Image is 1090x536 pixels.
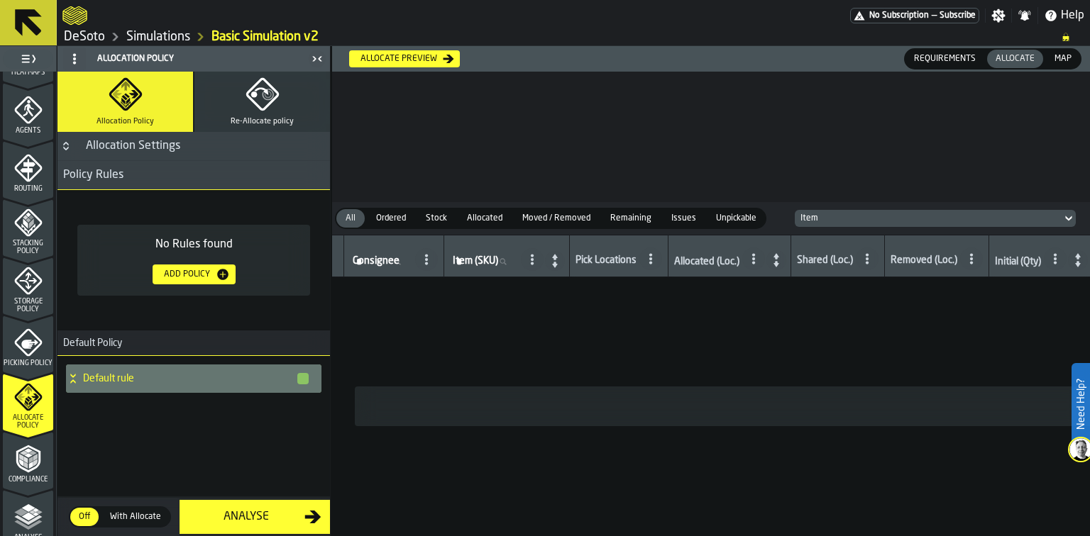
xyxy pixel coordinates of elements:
div: Pick Locations [576,255,637,269]
div: Allocated (Loc.) [674,256,739,270]
label: button-switch-multi-Requirements [904,48,986,69]
label: button-switch-multi-Unpickable [706,208,766,229]
label: button-switch-multi-Map [1045,48,1081,69]
label: Need Help? [1073,364,1089,444]
span: Compliance [3,476,53,484]
label: button-toggle-Toggle Full Menu [3,49,53,69]
span: Re-Allocate policy [231,117,294,126]
span: Routing [3,185,53,193]
span: Issues [666,212,702,225]
label: button-switch-multi-Remaining [600,208,661,229]
li: menu Agents [3,83,53,140]
h3: title-section-Allocation Settings [57,132,330,161]
input: label [450,252,518,271]
h3: title-section-[object Object] [57,161,330,190]
div: thumb [70,508,99,526]
div: thumb [1046,50,1080,68]
span: Allocated [461,212,508,225]
div: Add Policy [158,269,216,279]
div: thumb [336,209,365,228]
a: logo-header [62,3,87,28]
label: button-switch-multi-Moved / Removed [512,208,600,229]
div: thumb [101,508,170,526]
label: button-switch-multi-Off [69,506,100,527]
div: thumb [417,209,456,228]
div: DropdownMenuValue-item [789,210,1081,227]
label: button-toggle-Settings [986,9,1011,23]
a: link-to-/wh/i/53489ce4-9a4e-4130-9411-87a947849922 [64,29,105,45]
span: Allocate [990,52,1040,65]
span: Storage Policy [3,298,53,313]
span: Heatmaps [3,69,53,77]
h3: title-section-Default Policy [57,330,330,356]
span: Picking Policy [3,359,53,367]
div: thumb [987,50,1043,68]
span: Agents [3,127,53,135]
button: button- [297,373,309,384]
li: menu Routing [3,141,53,198]
div: thumb [458,209,511,228]
li: menu Picking Policy [3,316,53,372]
li: menu Storage Policy [3,257,53,314]
div: Menu Subscription [850,8,979,23]
div: Analyse [188,508,304,525]
div: Allocate preview [355,54,443,64]
span: Subscribe [940,11,976,21]
li: menu Allocate Policy [3,374,53,430]
span: Map [1049,52,1077,65]
span: Moved / Removed [517,212,596,225]
div: Removed (Loc.) [891,255,957,269]
span: No Subscription [869,11,929,21]
div: thumb [514,209,599,228]
div: Default rule [66,364,310,393]
a: link-to-/wh/i/53489ce4-9a4e-4130-9411-87a947849922 [126,29,190,45]
div: thumb [905,50,984,68]
button: Button-Allocation Settings-closed [57,140,75,152]
button: button-Allocate preview [349,50,460,67]
span: Unpickable [710,212,762,225]
div: Allocation Settings [77,138,189,155]
label: button-switch-multi-Ordered [366,208,416,229]
label: button-switch-multi-Allocated [457,208,512,229]
div: DropdownMenuValue-item [800,213,1056,223]
label: button-switch-multi-Allocate [986,48,1045,69]
a: link-to-/wh/i/53489ce4-9a4e-4130-9411-87a947849922/simulations/1f62d167-152a-4059-937e-329100f67c26 [211,29,319,45]
div: thumb [663,209,705,228]
label: button-switch-multi-All [335,208,366,229]
div: thumb [602,209,660,228]
span: — [932,11,937,21]
div: Initial (Qty) [995,256,1041,270]
span: Ordered [370,212,412,225]
label: button-switch-multi-Issues [661,208,706,229]
span: Remaining [605,212,657,225]
input: label [350,252,412,271]
span: Allocate Policy [3,414,53,430]
span: Requirements [908,52,981,65]
div: thumb [708,209,765,228]
li: menu Heatmaps [3,25,53,82]
div: Allocation Policy [60,48,307,70]
span: With Allocate [104,510,167,523]
nav: Breadcrumb [62,28,1084,45]
label: button-toggle-Notifications [1012,9,1037,23]
label: button-switch-multi-With Allocate [100,506,171,527]
label: button-toggle-Help [1038,7,1090,24]
span: label [453,255,498,267]
button: button-Add Policy [153,264,236,284]
label: button-toggle-Close me [307,50,327,67]
span: Help [1061,7,1084,24]
div: Policy Rules [63,167,330,184]
button: button-Analyse [180,500,330,534]
div: Shared (Loc.) [797,255,853,269]
a: link-to-/wh/i/53489ce4-9a4e-4130-9411-87a947849922/pricing/ [850,8,979,23]
span: Stacking Policy [3,240,53,255]
h4: Default rule [83,373,296,384]
span: Allocation Policy [97,117,154,126]
span: All [339,212,362,225]
span: Stock [420,212,453,225]
li: menu Stacking Policy [3,199,53,256]
span: label [353,255,400,267]
li: menu Compliance [3,432,53,488]
span: Off [73,510,96,523]
div: thumb [368,209,414,228]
